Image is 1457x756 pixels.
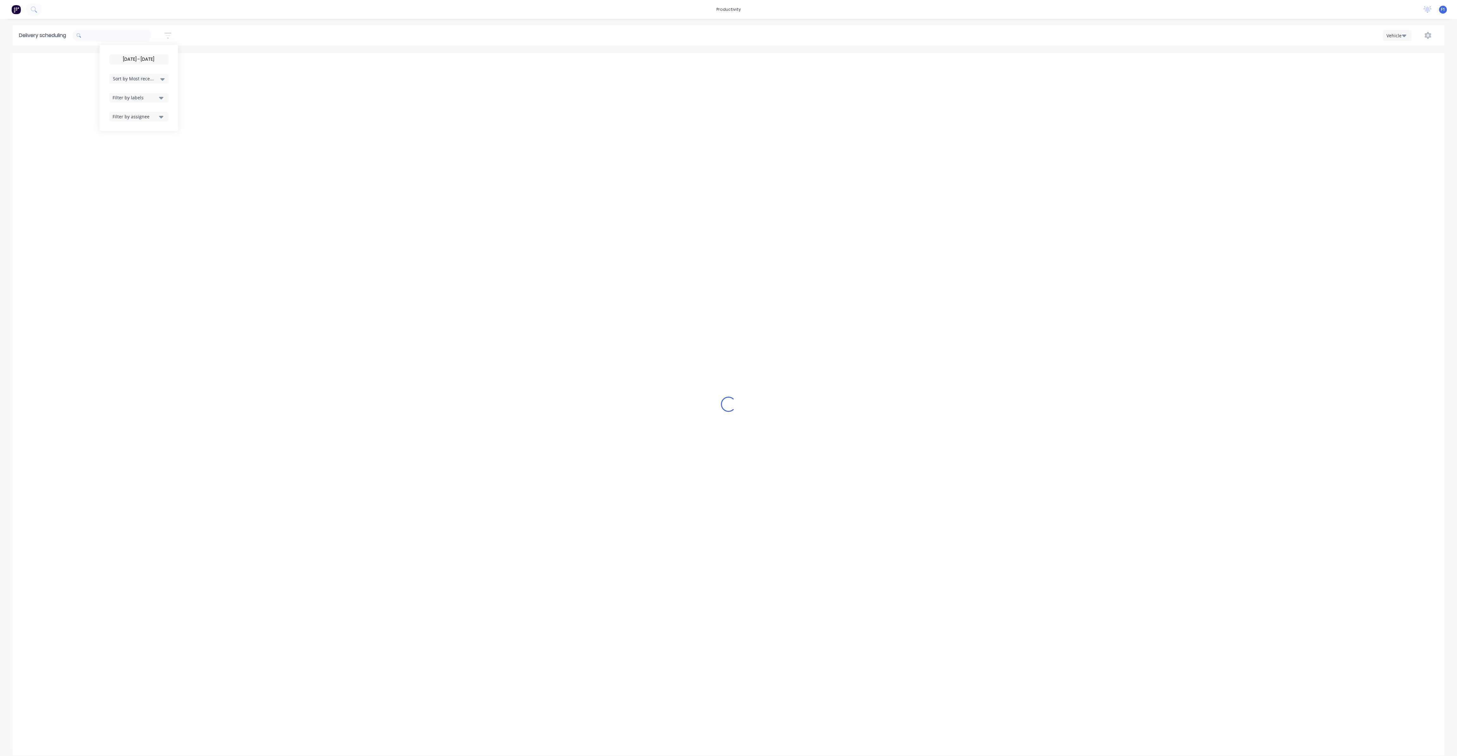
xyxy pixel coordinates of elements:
[109,93,169,102] button: Filter by labels
[1441,7,1445,12] span: F1
[11,5,21,14] img: Factory
[1383,30,1411,41] button: Vehicle
[109,112,169,121] button: Filter by assignee
[1386,32,1405,39] div: Vehicle
[85,29,151,42] input: Search for orders
[109,55,168,64] input: Required Date
[713,5,744,14] div: productivity
[13,25,72,46] div: Delivery scheduling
